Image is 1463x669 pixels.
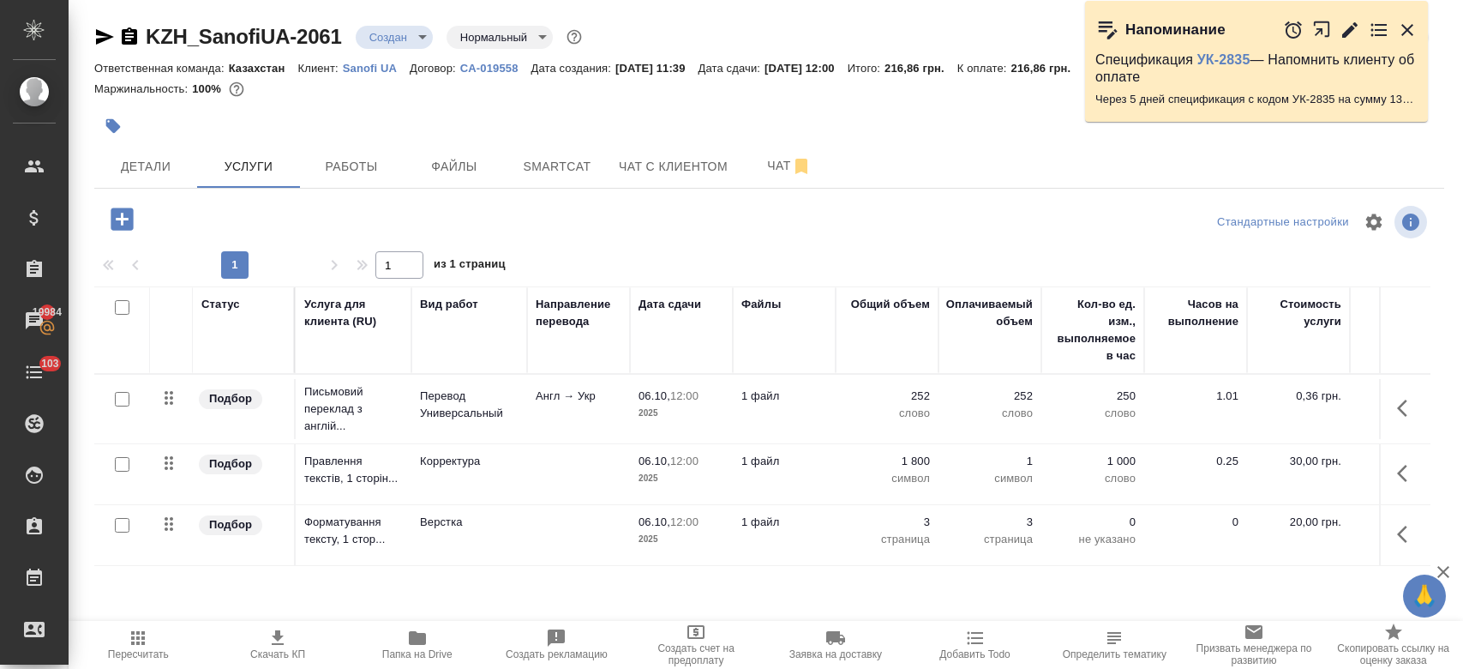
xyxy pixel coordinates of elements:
a: CA-019558 [460,60,531,75]
div: Создан [356,26,433,49]
p: 1 файл [741,388,827,405]
p: слово [1050,470,1136,487]
div: Направление перевода [536,296,621,330]
button: 0.00 UAH; [225,78,248,100]
p: 2025 [639,405,724,422]
button: Пересчитать [69,621,208,669]
a: Sanofi UA [343,60,410,75]
div: Файлы [741,296,781,313]
span: Услуги [207,156,290,178]
p: 06.10, [639,389,670,402]
p: 0 % [1358,453,1444,470]
p: Клиент: [297,62,342,75]
p: Напоминание [1125,21,1226,39]
p: символ [844,470,930,487]
div: Дата сдачи [639,296,701,313]
p: 0 [1050,514,1136,531]
p: слово [947,405,1033,422]
div: Вид работ [420,296,478,313]
span: 103 [31,355,69,372]
div: Статус [201,296,240,313]
p: 0 % [1358,514,1444,531]
div: Услуга для клиента (RU) [304,296,403,330]
a: УК-2835 [1197,52,1250,67]
p: 2025 [639,531,724,548]
button: Заявка на доставку [766,621,906,669]
button: Призвать менеджера по развитию [1184,621,1324,669]
button: Скачать КП [208,621,348,669]
button: Создан [364,30,412,45]
button: Добавить услугу [99,202,146,237]
span: 🙏 [1410,578,1439,614]
p: 1 800 [844,453,930,470]
span: Папка на Drive [382,648,453,660]
span: Посмотреть информацию [1394,206,1430,238]
p: слово [1050,405,1136,422]
span: Работы [310,156,393,178]
p: 252 [947,388,1033,405]
p: Верстка [420,514,519,531]
p: не указано [1050,531,1136,548]
div: Общий объем [851,296,930,313]
span: из 1 страниц [434,254,506,279]
p: [DATE] 11:39 [615,62,699,75]
span: Призвать менеджера по развитию [1195,642,1314,666]
p: 3 [844,514,930,531]
a: 103 [4,351,64,394]
span: 19984 [22,304,72,321]
button: Перейти в todo [1369,20,1389,40]
p: Маржинальность: [94,82,192,95]
p: 12:00 [670,515,699,528]
span: Детали [105,156,187,178]
div: split button [1213,209,1353,236]
button: Скопировать ссылку [119,27,140,47]
p: 12:00 [670,455,699,467]
p: 216,86 грн. [1011,62,1084,75]
button: Папка на Drive [347,621,487,669]
p: Договор: [410,62,460,75]
span: Определить тематику [1063,648,1166,660]
p: слово [844,405,930,422]
p: Подбор [209,390,252,407]
p: Sanofi UA [343,62,410,75]
span: Создать рекламацию [506,648,608,660]
span: Создать счет на предоплату [637,642,756,666]
p: Форматування тексту, 1 стор... [304,514,403,548]
button: Добавить тэг [94,107,132,145]
p: Корректура [420,453,519,470]
span: Добавить Todo [939,648,1010,660]
p: 12:00 [670,389,699,402]
p: 30,00 грн. [1256,453,1341,470]
p: 20,00 грн. [1256,514,1341,531]
p: 0,36 грн. [1256,388,1341,405]
p: 250 [1050,388,1136,405]
button: Создать счет на предоплату [627,621,766,669]
span: Smartcat [516,156,598,178]
button: Показать кнопки [1387,514,1428,555]
span: Настроить таблицу [1353,202,1394,243]
td: 1.01 [1144,379,1247,439]
p: Ответственная команда: [94,62,229,75]
p: 100% [192,82,225,95]
div: Скидка / наценка [1358,296,1444,330]
button: Открыть в новой вкладке [1312,11,1332,48]
p: Подбор [209,516,252,533]
p: Перевод Универсальный [420,388,519,422]
p: Правлення текстів, 1 сторін... [304,453,403,487]
span: Скачать КП [250,648,305,660]
p: 3 [947,514,1033,531]
button: Добавить Todo [905,621,1045,669]
p: страница [947,531,1033,548]
p: 06.10, [639,515,670,528]
p: 216,86 грн. [884,62,957,75]
p: Подбор [209,455,252,473]
span: Заявка на доставку [789,648,882,660]
td: 0 [1144,505,1247,565]
button: Скопировать ссылку на оценку заказа [1323,621,1463,669]
p: К оплате: [957,62,1011,75]
p: 1 000 [1050,453,1136,470]
p: [DATE] 12:00 [764,62,848,75]
button: 🙏 [1403,575,1446,618]
button: Показать кнопки [1387,453,1428,494]
p: Англ → Укр [536,388,621,405]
